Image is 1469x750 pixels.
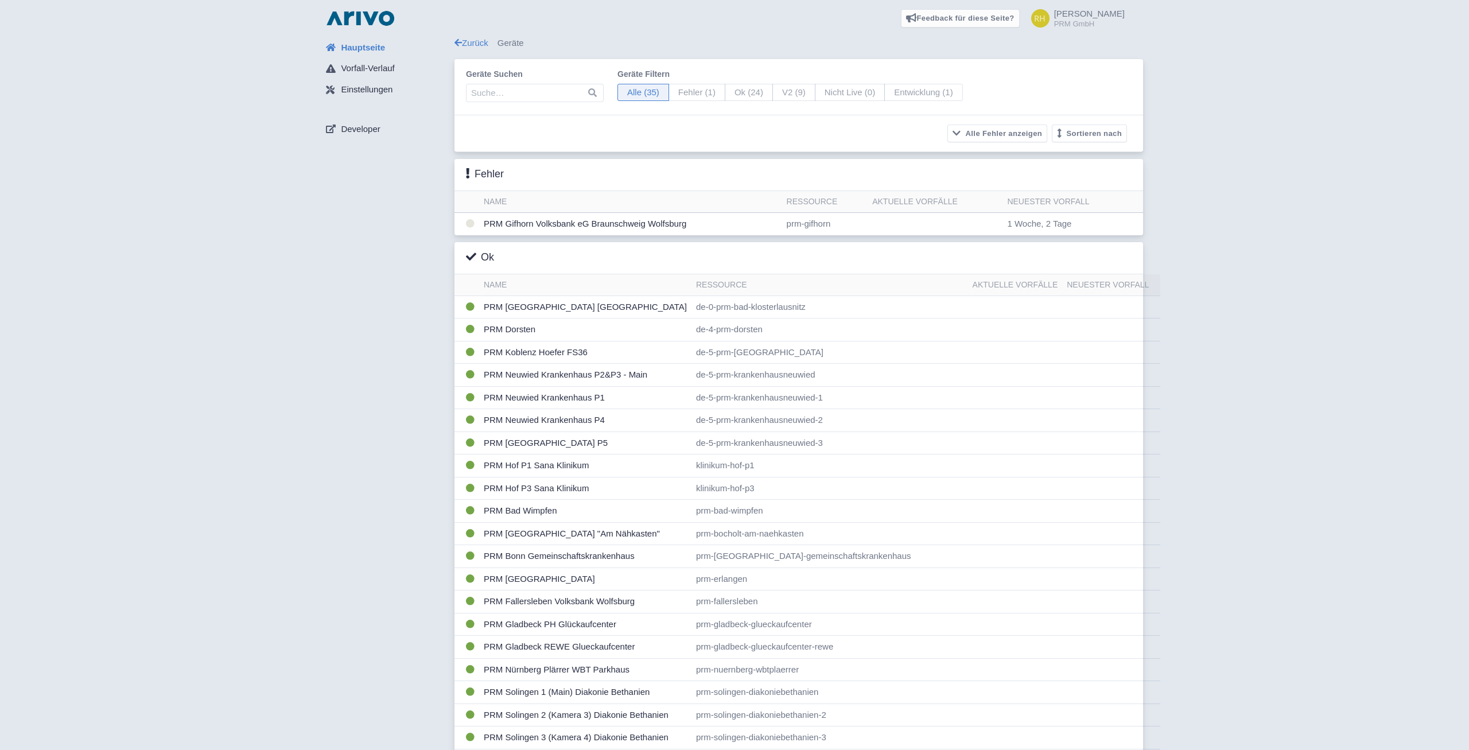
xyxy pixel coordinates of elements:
td: PRM [GEOGRAPHIC_DATA] P5 [479,432,691,454]
td: PRM Gifhorn Volksbank eG Braunschweig Wolfsburg [479,213,782,235]
td: de-5-prm-krankenhausneuwied-2 [691,409,968,432]
td: prm-fallersleben [691,590,968,613]
td: PRM Hof P1 Sana Klinikum [479,454,691,477]
td: prm-erlangen [691,568,968,590]
img: logo [324,9,397,28]
td: de-5-prm-krankenhausneuwied-1 [691,386,968,409]
th: Ressource [691,274,968,296]
span: V2 (9) [772,84,815,102]
span: Einstellungen [341,83,392,96]
td: prm-solingen-diakoniebethanien-2 [691,704,968,726]
td: prm-gladbeck-glueckaufcenter [691,613,968,636]
td: PRM [GEOGRAPHIC_DATA] "Am Nähkasten" [479,522,691,545]
td: PRM Neuwied Krankenhaus P4 [479,409,691,432]
span: [PERSON_NAME] [1054,9,1125,18]
td: PRM Neuwied Krankenhaus P1 [479,386,691,409]
td: PRM Bonn Gemeinschaftskrankenhaus [479,545,691,568]
td: PRM [GEOGRAPHIC_DATA] [479,568,691,590]
td: PRM Gladbeck PH Glückaufcenter [479,613,691,636]
td: PRM Nürnberg Plärrer WBT Parkhaus [479,658,691,681]
div: Geräte [454,37,1143,50]
td: de-0-prm-bad-klosterlausnitz [691,296,968,318]
h3: Fehler [466,168,504,181]
label: Geräte filtern [617,68,963,80]
th: Aktuelle Vorfälle [868,191,1002,213]
td: prm-gifhorn [782,213,868,235]
td: prm-solingen-diakoniebethanien [691,681,968,704]
td: PRM Hof P3 Sana Klinikum [479,477,691,500]
td: prm-bocholt-am-naehkasten [691,522,968,545]
td: de-5-prm-krankenhausneuwied [691,364,968,387]
td: PRM [GEOGRAPHIC_DATA] [GEOGRAPHIC_DATA] [479,296,691,318]
td: PRM Solingen 1 (Main) Diakonie Bethanien [479,681,691,704]
td: prm-nuernberg-wbtplaerrer [691,658,968,681]
th: Name [479,191,782,213]
td: prm-bad-wimpfen [691,500,968,523]
td: klinikum-hof-p3 [691,477,968,500]
span: Vorfall-Verlauf [341,62,394,75]
small: PRM GmbH [1054,20,1125,28]
a: Vorfall-Verlauf [317,58,454,80]
th: Neuester Vorfall [1002,191,1143,213]
label: Geräte suchen [466,68,604,80]
span: Hauptseite [341,41,385,55]
td: de-4-prm-dorsten [691,318,968,341]
a: Einstellungen [317,79,454,101]
td: PRM Solingen 2 (Kamera 3) Diakonie Bethanien [479,704,691,726]
th: Name [479,274,691,296]
td: PRM Bad Wimpfen [479,500,691,523]
span: 1 Woche, 2 Tage [1007,219,1071,228]
a: [PERSON_NAME] PRM GmbH [1024,9,1125,28]
span: Developer [341,123,380,136]
h3: Ok [466,251,494,264]
th: Ressource [782,191,868,213]
td: PRM Fallersleben Volksbank Wolfsburg [479,590,691,613]
td: PRM Solingen 3 (Kamera 4) Diakonie Bethanien [479,726,691,749]
input: Suche… [466,84,604,102]
th: Neuester Vorfall [1062,274,1160,296]
td: PRM Koblenz Hoefer FS36 [479,341,691,364]
span: Nicht Live (0) [815,84,885,102]
button: Sortieren nach [1052,125,1127,142]
td: de-5-prm-[GEOGRAPHIC_DATA] [691,341,968,364]
td: prm-[GEOGRAPHIC_DATA]-gemeinschaftskrankenhaus [691,545,968,568]
a: Zurück [454,38,488,48]
span: Ok (24) [725,84,773,102]
span: Entwicklung (1) [884,84,963,102]
td: PRM Neuwied Krankenhaus P2&P3 - Main [479,364,691,387]
td: de-5-prm-krankenhausneuwied-3 [691,432,968,454]
a: Hauptseite [317,37,454,59]
a: Developer [317,118,454,140]
span: Alle (35) [617,84,669,102]
td: PRM Dorsten [479,318,691,341]
td: prm-gladbeck-glueckaufcenter-rewe [691,636,968,659]
span: Fehler (1) [669,84,725,102]
button: Alle Fehler anzeigen [947,125,1047,142]
td: PRM Gladbeck REWE Glueckaufcenter [479,636,691,659]
td: klinikum-hof-p1 [691,454,968,477]
th: Aktuelle Vorfälle [968,274,1063,296]
td: prm-solingen-diakoniebethanien-3 [691,726,968,749]
a: Feedback für diese Seite? [901,9,1020,28]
